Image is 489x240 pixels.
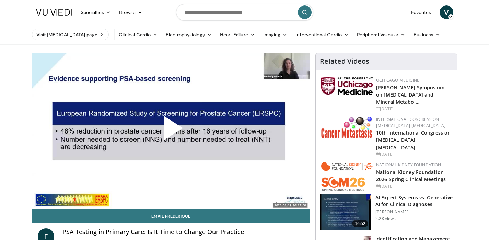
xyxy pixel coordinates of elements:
a: Peripheral Vascular [353,28,409,41]
a: Electrophysiology [162,28,216,41]
img: 5f87bdfb-7fdf-48f0-85f3-b6bcda6427bf.jpg.150x105_q85_autocrop_double_scale_upscale_version-0.2.jpg [321,77,373,95]
p: 2.2K views [375,216,396,222]
div: [DATE] [376,106,451,112]
img: 79503c0a-d5ce-4e31-88bd-91ebf3c563fb.png.150x105_q85_autocrop_double_scale_upscale_version-0.2.png [321,162,373,191]
img: 1bf82db2-8afa-4218-83ea-e842702db1c4.150x105_q85_crop-smart_upscale.jpg [320,194,371,230]
a: National Kidney Foundation [376,162,441,168]
a: Email Frederique [32,209,310,223]
a: Heart Failure [216,28,259,41]
h4: Related Videos [320,57,369,65]
h3: AI Expert Systems vs. Generative AI for Clinical Diagnoses [375,194,453,208]
button: Play Video [109,97,233,164]
a: Imaging [259,28,292,41]
a: Specialties [77,5,115,19]
a: V [440,5,453,19]
a: Favorites [407,5,435,19]
p: [PERSON_NAME] [375,209,453,215]
a: 16:52 AI Expert Systems vs. Generative AI for Clinical Diagnoses [PERSON_NAME] 2.2K views [320,194,453,230]
a: UChicago Medicine [376,77,419,83]
a: Visit [MEDICAL_DATA] page [32,29,109,40]
div: [DATE] [376,183,451,189]
h4: PSA Testing in Primary Care: Is It Time to Change Our Practice [62,228,305,236]
img: VuMedi Logo [36,9,72,16]
a: Interventional Cardio [291,28,353,41]
a: [PERSON_NAME] Symposium on [MEDICAL_DATA] and Mineral Metabol… [376,84,444,105]
video-js: Video Player [32,53,310,209]
a: National Kidney Foundation 2026 Spring Clinical Meetings [376,169,446,182]
a: 10th International Congress on [MEDICAL_DATA] [MEDICAL_DATA] [376,129,451,150]
span: 16:52 [352,220,369,227]
div: [DATE] [376,151,451,157]
a: Clinical Cardio [115,28,162,41]
a: Browse [115,5,147,19]
input: Search topics, interventions [176,4,313,21]
a: Business [409,28,444,41]
a: International Congress on [MEDICAL_DATA] [MEDICAL_DATA] [376,116,445,128]
img: 6ff8bc22-9509-4454-a4f8-ac79dd3b8976.png.150x105_q85_autocrop_double_scale_upscale_version-0.2.png [321,116,373,138]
